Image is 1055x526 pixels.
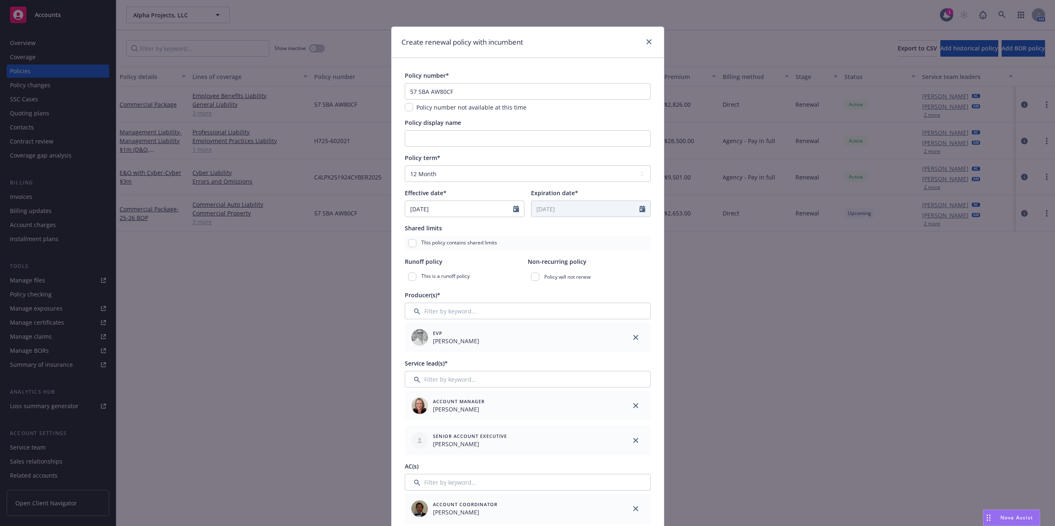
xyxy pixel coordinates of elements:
[405,371,651,387] input: Filter by keyword...
[528,269,651,284] div: Policy will not renew
[401,37,523,48] h1: Create renewal policy with incumbent
[405,72,449,79] span: Policy number*
[405,224,442,232] span: Shared limits
[411,397,428,414] img: employee photo
[433,433,507,440] span: Senior Account Executive
[631,401,641,411] a: close
[405,236,651,251] div: This policy contains shared limits
[411,500,428,517] img: employee photo
[405,154,440,162] span: Policy term*
[644,37,654,47] a: close
[631,332,641,342] a: close
[411,329,428,346] img: employee photo
[433,405,485,414] span: [PERSON_NAME]
[405,201,513,217] input: MM/DD/YYYY
[416,103,526,111] span: Policy number not available at this time
[405,269,528,284] div: This is a runoff policy
[405,359,448,367] span: Service lead(s)*
[433,330,479,337] span: EVP
[528,258,586,265] span: Non-recurring policy
[405,474,651,490] input: Filter by keyword...
[433,398,485,405] span: Account Manager
[531,201,639,217] input: MM/DD/YYYY
[405,291,440,299] span: Producer(s)*
[433,508,497,516] span: [PERSON_NAME]
[405,462,418,470] span: AC(s)
[1000,514,1033,521] span: Nova Assist
[405,119,461,127] span: Policy display name
[983,509,1040,526] button: Nova Assist
[631,435,641,445] a: close
[433,337,479,345] span: [PERSON_NAME]
[983,510,994,526] div: Drag to move
[639,206,645,212] svg: Calendar
[405,189,447,197] span: Effective date*
[513,206,519,212] svg: Calendar
[433,440,507,448] span: [PERSON_NAME]
[405,303,651,319] input: Filter by keyword...
[631,504,641,514] a: close
[405,258,442,265] span: Runoff policy
[531,189,578,197] span: Expiration date*
[433,501,497,508] span: Account Coordinator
